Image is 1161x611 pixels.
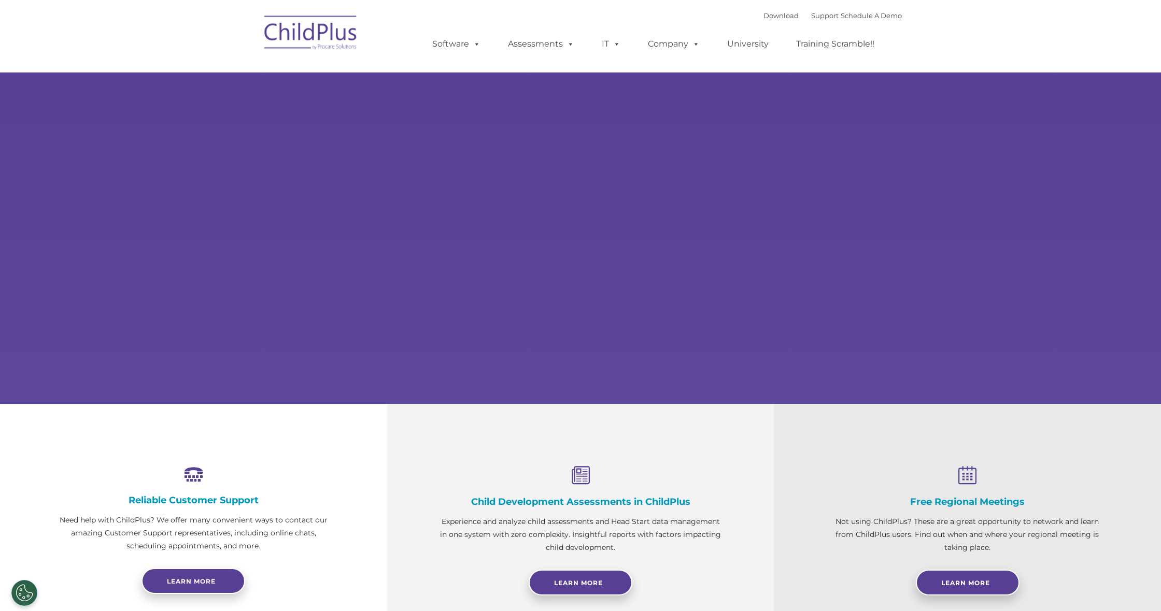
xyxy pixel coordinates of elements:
[498,34,585,54] a: Assessments
[841,11,902,20] a: Schedule A Demo
[916,570,1020,595] a: Learn More
[439,515,723,554] p: Experience and analyze child assessments and Head Start data management in one system with zero c...
[591,34,631,54] a: IT
[167,577,216,585] span: Learn more
[717,34,779,54] a: University
[141,568,245,594] a: Learn more
[941,579,990,587] span: Learn More
[763,11,902,20] font: |
[52,514,335,552] p: Need help with ChildPlus? We offer many convenient ways to contact our amazing Customer Support r...
[11,580,37,606] button: Cookies Settings
[52,494,335,506] h4: Reliable Customer Support
[763,11,799,20] a: Download
[259,8,363,60] img: ChildPlus by Procare Solutions
[786,34,885,54] a: Training Scramble!!
[638,34,710,54] a: Company
[811,11,839,20] a: Support
[439,496,723,507] h4: Child Development Assessments in ChildPlus
[554,579,603,587] span: Learn More
[529,570,632,595] a: Learn More
[826,496,1109,507] h4: Free Regional Meetings
[826,515,1109,554] p: Not using ChildPlus? These are a great opportunity to network and learn from ChildPlus users. Fin...
[422,34,491,54] a: Software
